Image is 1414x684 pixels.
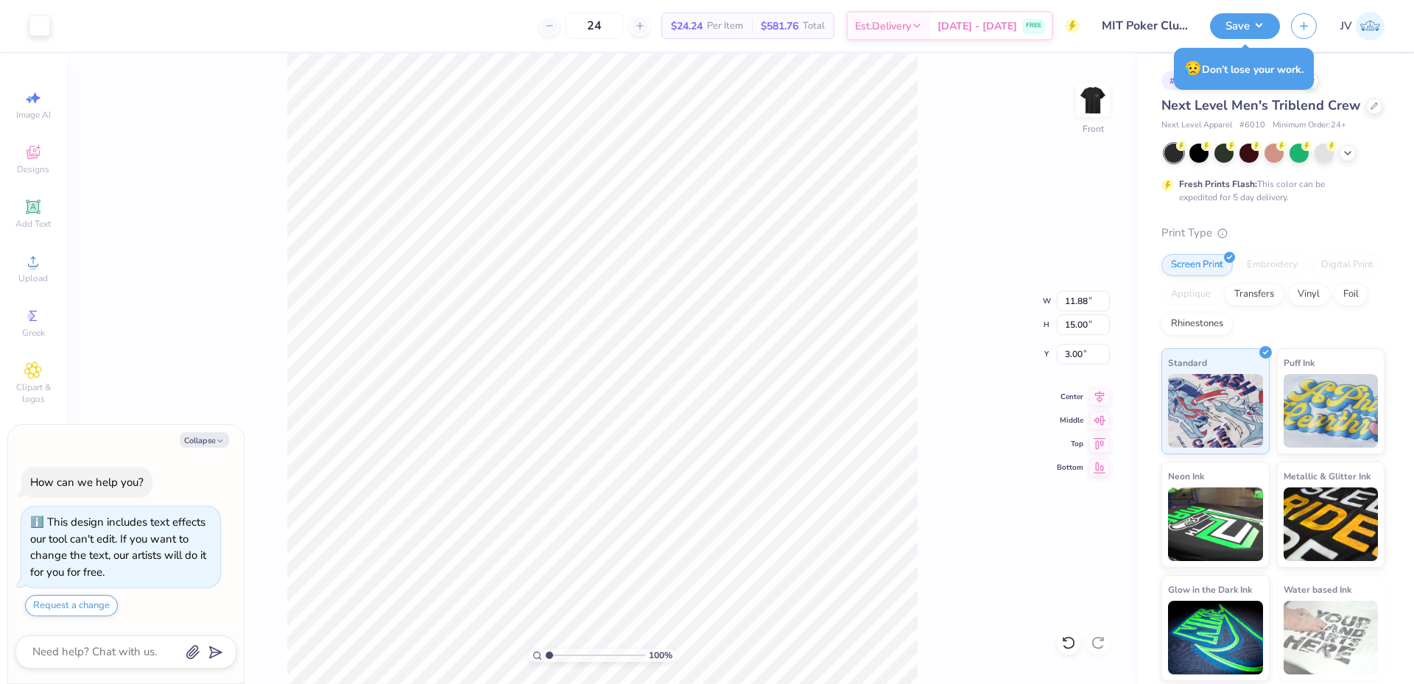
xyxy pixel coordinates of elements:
div: Transfers [1225,283,1284,306]
div: Front [1083,122,1104,135]
span: Next Level Men's Triblend Crew [1161,96,1360,114]
span: Image AI [16,109,51,121]
span: $24.24 [671,18,703,34]
span: Middle [1057,415,1083,426]
img: Neon Ink [1168,487,1263,561]
span: Greek [22,327,45,339]
div: Embroidery [1237,254,1307,276]
span: Puff Ink [1284,355,1315,370]
span: Designs [17,163,49,175]
img: Jo Vincent [1356,12,1385,40]
button: Collapse [180,432,229,448]
div: This design includes text effects our tool can't edit. If you want to change the text, our artist... [30,515,206,579]
span: Upload [18,272,48,284]
div: Rhinestones [1161,313,1233,335]
span: Top [1057,439,1083,449]
div: Digital Print [1312,254,1383,276]
span: $581.76 [761,18,798,34]
img: Glow in the Dark Ink [1168,601,1263,674]
span: Neon Ink [1168,468,1204,484]
a: JV [1340,12,1385,40]
div: Applique [1161,283,1220,306]
span: Next Level Apparel [1161,119,1232,132]
span: 😥 [1184,59,1202,78]
img: Front [1078,85,1108,115]
div: Foil [1334,283,1368,306]
span: 100 % [649,649,672,662]
div: How can we help you? [30,475,144,490]
span: Minimum Order: 24 + [1273,119,1346,132]
div: Vinyl [1288,283,1329,306]
span: Clipart & logos [7,381,59,405]
div: This color can be expedited for 5 day delivery. [1179,177,1360,204]
img: Water based Ink [1284,601,1379,674]
span: # 6010 [1239,119,1265,132]
div: Print Type [1161,225,1385,241]
span: Glow in the Dark Ink [1168,582,1252,597]
strong: Fresh Prints Flash: [1179,178,1257,190]
input: Untitled Design [1091,11,1199,40]
div: # 507472A [1161,71,1220,90]
span: Center [1057,392,1083,402]
span: Standard [1168,355,1207,370]
span: Est. Delivery [855,18,911,34]
span: Per Item [707,18,743,34]
button: Save [1210,13,1280,39]
span: [DATE] - [DATE] [938,18,1017,34]
button: Request a change [25,595,118,616]
span: Metallic & Glitter Ink [1284,468,1371,484]
div: Screen Print [1161,254,1233,276]
span: Bottom [1057,462,1083,473]
div: Don’t lose your work. [1174,48,1314,90]
span: Total [803,18,825,34]
img: Standard [1168,374,1263,448]
img: Metallic & Glitter Ink [1284,487,1379,561]
input: – – [566,13,623,39]
img: Puff Ink [1284,374,1379,448]
span: FREE [1026,21,1041,31]
span: Add Text [15,218,51,230]
span: Water based Ink [1284,582,1351,597]
span: JV [1340,18,1352,35]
